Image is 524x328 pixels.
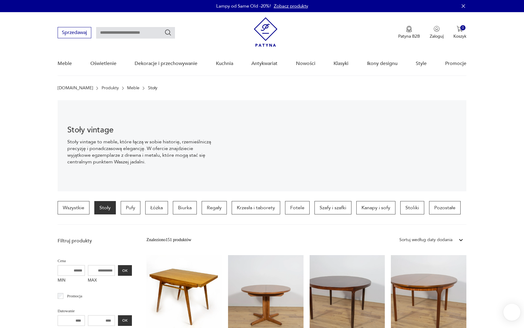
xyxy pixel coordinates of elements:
a: Meble [127,86,139,91]
button: OK [118,315,132,326]
p: Filtruj produkty [58,237,132,244]
button: Zaloguj [430,26,444,39]
p: Lampy od Same Old -20%! [216,3,271,9]
a: Nowości [296,52,315,75]
p: Stoły [148,86,157,91]
a: Sprzedawaj [58,31,91,35]
a: Regały [202,201,227,214]
button: 0Koszyk [453,26,466,39]
a: [DOMAIN_NAME] [58,86,93,91]
a: Szafy i szafki [314,201,351,214]
p: Zaloguj [430,33,444,39]
a: Klasyki [334,52,348,75]
a: Produkty [102,86,119,91]
img: Ikona koszyka [457,26,463,32]
a: Zobacz produkty [274,3,308,9]
img: Patyna - sklep z meblami i dekoracjami vintage [254,17,277,47]
a: Stoły [94,201,116,214]
p: Koszyk [453,33,466,39]
p: Patyna B2B [398,33,420,39]
a: Fotele [285,201,310,214]
img: Ikona medalu [406,26,412,32]
iframe: Smartsupp widget button [503,304,520,321]
label: MIN [58,276,85,285]
a: Wszystkie [58,201,89,214]
button: Szukaj [164,29,172,36]
a: Oświetlenie [90,52,116,75]
a: Pufy [121,201,140,214]
a: Biurka [173,201,197,214]
img: Ikonka użytkownika [434,26,440,32]
a: Meble [58,52,72,75]
div: Znaleziono 151 produktów [146,237,191,243]
a: Ikony designu [367,52,398,75]
button: OK [118,265,132,276]
div: 0 [460,25,465,30]
a: Antykwariat [251,52,277,75]
a: Kuchnia [216,52,233,75]
a: Kanapy i sofy [356,201,395,214]
p: Stoły vintage to meble, które łączą w sobie historię, rzemieślniczą precyzję i ponadczasową elega... [67,138,211,165]
p: Datowanie [58,308,132,314]
button: Patyna B2B [398,26,420,39]
a: Style [416,52,427,75]
a: Dekoracje i przechowywanie [135,52,197,75]
a: Krzesła i taborety [232,201,280,214]
a: Pozostałe [429,201,461,214]
p: Cena [58,258,132,264]
label: MAX [88,276,115,285]
a: Promocje [445,52,466,75]
h1: Stoły vintage [67,126,211,134]
p: Promocja [67,293,82,299]
button: Sprzedawaj [58,27,91,38]
a: Stoliki [400,201,424,214]
div: Sortuj według daty dodania [399,237,452,243]
a: Ikona medaluPatyna B2B [398,26,420,39]
a: Łóżka [145,201,168,214]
